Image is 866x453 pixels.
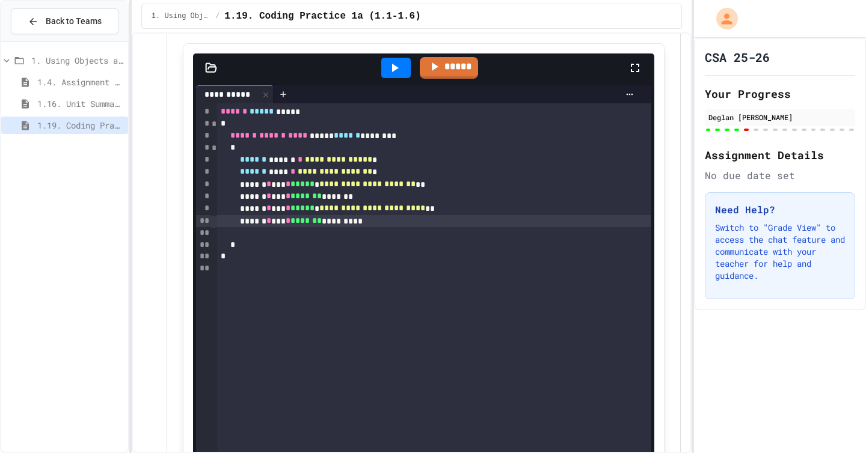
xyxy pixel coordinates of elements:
p: Switch to "Grade View" to access the chat feature and communicate with your teacher for help and ... [715,222,845,282]
h3: Need Help? [715,202,845,217]
div: My Account [704,5,741,32]
span: / [215,11,220,21]
h2: Your Progress [705,85,855,102]
span: 1.16. Unit Summary 1a (1.1-1.6) [37,97,123,110]
button: Back to Teams [11,8,118,34]
h2: Assignment Details [705,147,855,163]
span: 1.19. Coding Practice 1a (1.1-1.6) [37,119,123,132]
span: 1. Using Objects and Methods [31,54,123,67]
span: 1.4. Assignment and Input [37,76,123,88]
span: 1. Using Objects and Methods [152,11,210,21]
div: Deglan [PERSON_NAME] [708,112,852,123]
h1: CSA 25-26 [705,49,770,65]
div: No due date set [705,168,855,183]
span: Back to Teams [46,15,102,28]
span: 1.19. Coding Practice 1a (1.1-1.6) [224,9,420,23]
